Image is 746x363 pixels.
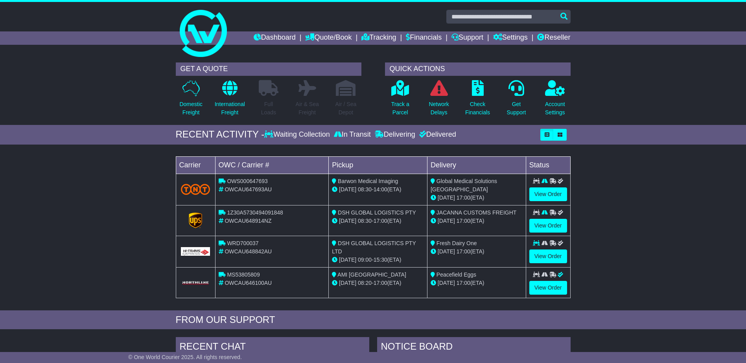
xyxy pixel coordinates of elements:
img: TNT_Domestic.png [181,184,210,194]
span: WRD700037 [227,240,258,246]
div: Delivered [417,130,456,139]
span: OWS000647693 [227,178,268,184]
span: Peacefield Eggs [437,271,476,278]
span: 08:30 [358,186,372,192]
div: RECENT CHAT [176,337,369,358]
span: 17:00 [457,194,470,201]
span: Global Medical Solutions [GEOGRAPHIC_DATA] [431,178,497,192]
span: OWCAU648914NZ [225,218,271,224]
p: Get Support [507,100,526,117]
img: GetCarrierServiceLogo [181,280,210,285]
a: AccountSettings [545,80,565,121]
span: [DATE] [438,218,455,224]
a: GetSupport [506,80,526,121]
a: CheckFinancials [465,80,490,121]
span: Barwon Medical Imaging [338,178,398,184]
div: - (ETA) [332,217,424,225]
td: Pickup [329,156,427,174]
span: DSH GLOBAL LOGISTICS PTY LTD [332,240,416,255]
p: Track a Parcel [391,100,409,117]
div: - (ETA) [332,185,424,194]
div: (ETA) [431,247,523,256]
div: (ETA) [431,194,523,202]
a: Dashboard [254,31,296,45]
span: [DATE] [438,194,455,201]
div: In Transit [332,130,373,139]
p: Full Loads [259,100,278,117]
div: GET A QUOTE [176,62,361,76]
p: Air & Sea Freight [296,100,319,117]
a: InternationalFreight [214,80,245,121]
span: 17:00 [457,280,470,286]
div: QUICK ACTIONS [385,62,571,76]
p: Domestic Freight [179,100,202,117]
td: Status [526,156,570,174]
a: View Order [529,249,567,263]
td: Carrier [176,156,215,174]
span: Fresh Dairy One [437,240,477,246]
p: International Freight [215,100,245,117]
div: RECENT ACTIVITY - [176,129,265,140]
a: NetworkDelays [428,80,449,121]
a: Quote/Book [305,31,352,45]
span: JACANNA CUSTOMS FREIGHT [437,209,517,216]
a: Support [451,31,483,45]
div: (ETA) [431,279,523,287]
span: [DATE] [339,186,356,192]
span: OWCAU648842AU [225,248,272,255]
span: 17:00 [457,248,470,255]
img: GetCarrierServiceLogo [181,247,210,256]
div: (ETA) [431,217,523,225]
span: [DATE] [339,218,356,224]
span: [DATE] [339,280,356,286]
span: 17:00 [457,218,470,224]
a: View Order [529,219,567,233]
p: Check Financials [465,100,490,117]
p: Account Settings [545,100,565,117]
a: Financials [406,31,442,45]
div: - (ETA) [332,279,424,287]
div: FROM OUR SUPPORT [176,314,571,326]
span: DSH GLOBAL LOGISTICS PTY [338,209,416,216]
span: 08:30 [358,218,372,224]
a: View Order [529,281,567,295]
span: [DATE] [438,280,455,286]
span: 1Z30A5730494091848 [227,209,283,216]
a: Settings [493,31,528,45]
span: 17:00 [374,280,387,286]
span: MS53805809 [227,271,260,278]
span: 14:00 [374,186,387,192]
td: OWC / Carrier # [215,156,329,174]
span: 08:20 [358,280,372,286]
span: 17:00 [374,218,387,224]
a: View Order [529,187,567,201]
div: Waiting Collection [264,130,332,139]
span: OWCAU647693AU [225,186,272,192]
span: [DATE] [438,248,455,255]
span: AMI [GEOGRAPHIC_DATA] [337,271,406,278]
span: © One World Courier 2025. All rights reserved. [128,354,242,360]
p: Air / Sea Depot [335,100,357,117]
a: Tracking [361,31,396,45]
div: Delivering [373,130,417,139]
span: OWCAU646100AU [225,280,272,286]
span: 15:30 [374,257,387,263]
a: Track aParcel [391,80,410,121]
div: NOTICE BOARD [377,337,571,358]
a: Reseller [537,31,570,45]
span: [DATE] [339,257,356,263]
span: 09:00 [358,257,372,263]
a: DomesticFreight [179,80,203,121]
td: Delivery [427,156,526,174]
div: - (ETA) [332,256,424,264]
img: GetCarrierServiceLogo [189,213,202,228]
p: Network Delays [429,100,449,117]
